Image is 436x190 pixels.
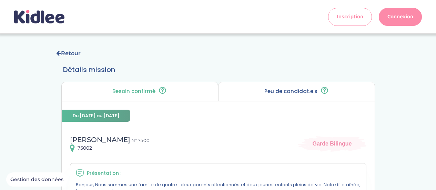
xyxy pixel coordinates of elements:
p: Peu de candidat.e.s [264,89,317,94]
h3: Détails mission [63,64,373,75]
span: N° 7400 [131,138,150,143]
span: Garde Bilingue [313,140,352,148]
span: Présentation : [87,170,121,177]
a: Retour [56,50,81,57]
a: Inscription [328,8,372,26]
span: Gestion des données [10,177,63,183]
span: 75002 [78,144,92,152]
button: Gestion des données [6,172,68,187]
p: Besoin confirmé [112,89,155,94]
span: [PERSON_NAME] [70,136,130,144]
a: Connexion [379,8,422,26]
span: Du [DATE] au [DATE] [62,110,130,122]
